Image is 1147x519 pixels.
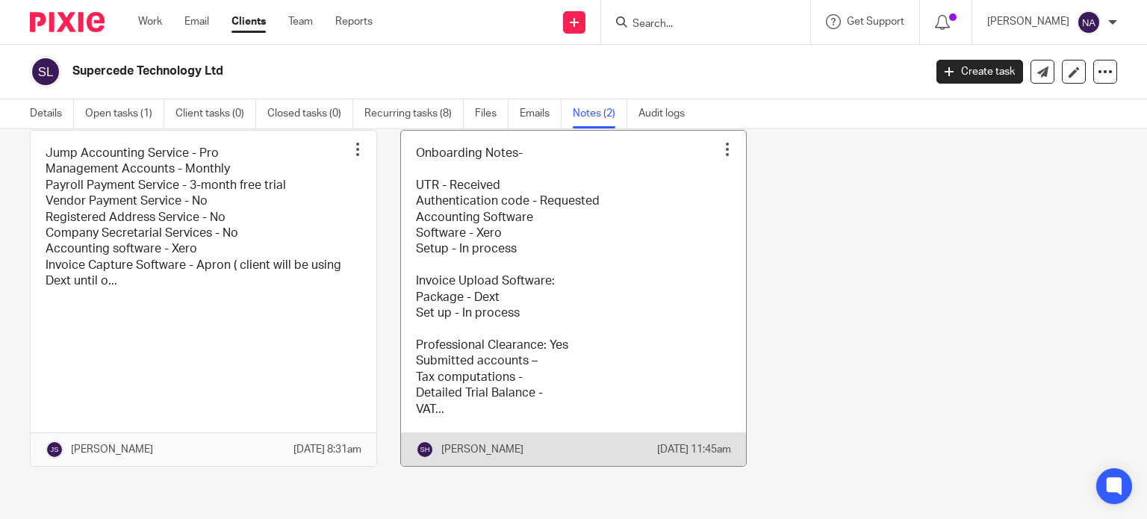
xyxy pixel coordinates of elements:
a: Email [184,14,209,29]
a: Work [138,14,162,29]
h2: Supercede Technology Ltd [72,63,746,79]
a: Reports [335,14,373,29]
p: [DATE] 8:31am [293,442,361,457]
img: svg%3E [416,441,434,459]
a: Notes (2) [573,99,627,128]
input: Search [631,18,765,31]
img: svg%3E [1077,10,1101,34]
a: Open tasks (1) [85,99,164,128]
a: Clients [231,14,266,29]
p: [DATE] 11:45am [657,442,731,457]
a: Audit logs [638,99,696,128]
a: Recurring tasks (8) [364,99,464,128]
a: Team [288,14,313,29]
p: [PERSON_NAME] [987,14,1069,29]
img: Pixie [30,12,105,32]
p: [PERSON_NAME] [441,442,523,457]
a: Details [30,99,74,128]
a: Files [475,99,509,128]
img: svg%3E [46,441,63,459]
a: Emails [520,99,562,128]
a: Client tasks (0) [175,99,256,128]
a: Closed tasks (0) [267,99,353,128]
p: [PERSON_NAME] [71,442,153,457]
a: Create task [936,60,1023,84]
img: svg%3E [30,56,61,87]
span: Get Support [847,16,904,27]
